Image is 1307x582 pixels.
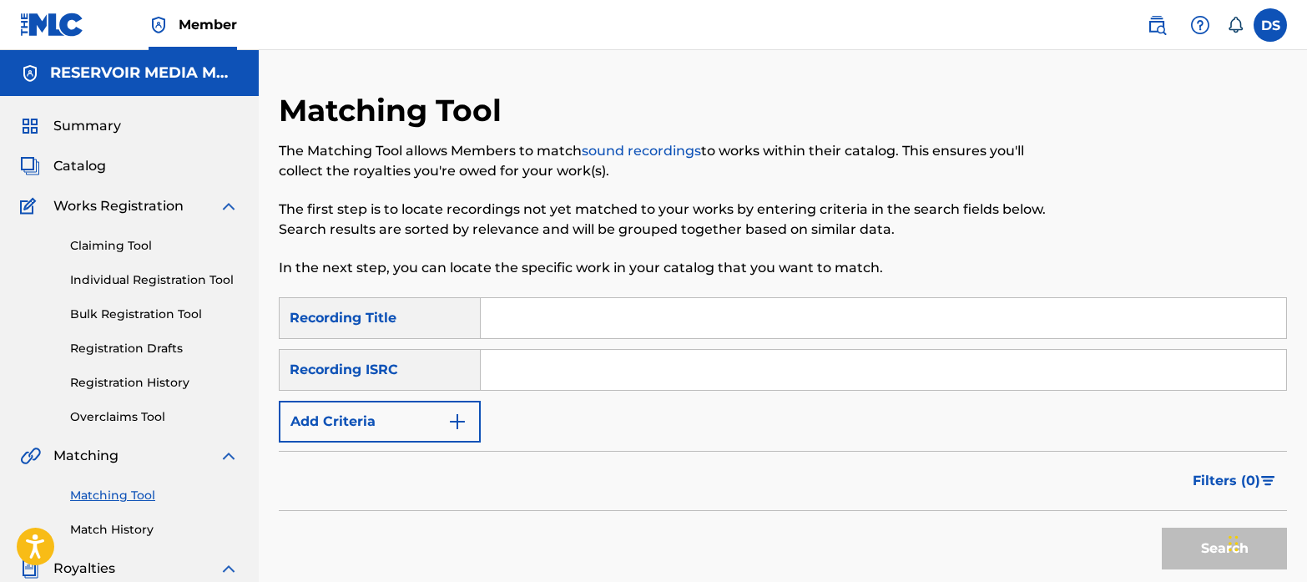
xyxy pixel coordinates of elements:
img: 9d2ae6d4665cec9f34b9.svg [447,412,467,432]
form: Search Form [279,297,1287,578]
img: Catalog [20,156,40,176]
a: CatalogCatalog [20,156,106,176]
span: Royalties [53,559,115,579]
img: Top Rightsholder [149,15,169,35]
a: Registration Drafts [70,340,239,357]
img: expand [219,196,239,216]
iframe: Chat Widget [1224,502,1307,582]
img: Accounts [20,63,40,84]
h2: Matching Tool [279,92,510,129]
span: Filters ( 0 ) [1193,471,1260,491]
img: MLC Logo [20,13,84,37]
a: Match History [70,521,239,539]
div: Notifications [1227,17,1244,33]
img: Summary [20,116,40,136]
span: Summary [53,116,121,136]
span: Works Registration [53,196,184,216]
a: SummarySummary [20,116,121,136]
img: help [1190,15,1210,35]
img: Royalties [20,559,40,579]
h5: RESERVOIR MEDIA MANAGEMENT INC [50,63,239,83]
a: sound recordings [582,143,701,159]
img: Works Registration [20,196,42,216]
span: Matching [53,446,119,466]
button: Filters (0) [1183,460,1287,502]
div: User Menu [1254,8,1287,42]
a: Bulk Registration Tool [70,306,239,323]
img: search [1147,15,1167,35]
a: Individual Registration Tool [70,271,239,289]
a: Matching Tool [70,487,239,504]
button: Add Criteria [279,401,481,443]
a: Claiming Tool [70,237,239,255]
div: Drag [1229,519,1239,569]
img: expand [219,559,239,579]
img: Matching [20,446,41,466]
p: In the next step, you can locate the specific work in your catalog that you want to match. [279,258,1055,278]
a: Registration History [70,374,239,392]
a: Public Search [1140,8,1173,42]
img: expand [219,446,239,466]
iframe: Resource Center [1260,357,1307,492]
div: Help [1183,8,1217,42]
p: The Matching Tool allows Members to match to works within their catalog. This ensures you'll coll... [279,141,1055,181]
span: Catalog [53,156,106,176]
a: Overclaims Tool [70,408,239,426]
p: The first step is to locate recordings not yet matched to your works by entering criteria in the ... [279,200,1055,240]
span: Member [179,15,237,34]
